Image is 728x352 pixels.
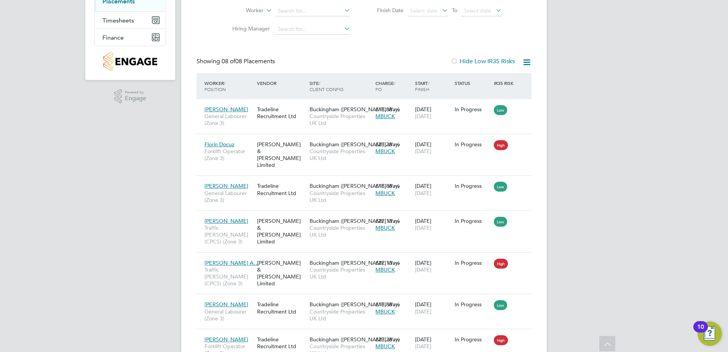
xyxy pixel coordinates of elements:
[203,76,255,96] div: Worker
[375,148,395,155] span: MBUCK
[204,106,248,113] span: [PERSON_NAME]
[255,137,308,173] div: [PERSON_NAME] & [PERSON_NAME] Limited
[95,12,166,29] button: Timesheets
[375,218,392,224] span: £22.13
[94,52,166,71] a: Go to home page
[203,297,532,303] a: [PERSON_NAME]General Labourer (Zone 3)Tradeline Recruitment LtdBuckingham ([PERSON_NAME] Way)Coun...
[394,218,400,224] span: / hr
[494,182,507,192] span: Low
[222,58,235,65] span: 08 of
[125,95,146,102] span: Engage
[275,6,350,16] input: Search for...
[455,141,490,148] div: In Progress
[204,266,253,287] span: Traffic [PERSON_NAME] (CPCS) (Zone 3)
[310,259,399,266] span: Buckingham ([PERSON_NAME] Way)
[222,58,275,65] span: 08 Placements
[415,308,431,315] span: [DATE]
[375,106,392,113] span: £18.88
[310,336,399,343] span: Buckingham ([PERSON_NAME] Way)
[455,218,490,224] div: In Progress
[415,343,431,350] span: [DATE]
[413,214,453,235] div: [DATE]
[204,113,253,126] span: General Labourer (Zone 3)
[310,182,399,189] span: Buckingham ([PERSON_NAME] Way)
[413,179,453,200] div: [DATE]
[494,217,507,227] span: Low
[203,255,532,262] a: [PERSON_NAME] A…Traffic [PERSON_NAME] (CPCS) (Zone 3)[PERSON_NAME] & [PERSON_NAME] LimitedBucking...
[310,80,343,92] span: / Client Config
[204,218,248,224] span: [PERSON_NAME]
[415,148,431,155] span: [DATE]
[204,182,248,189] span: [PERSON_NAME]
[492,76,518,90] div: IR35 Risk
[220,7,263,14] label: Worker
[410,7,437,14] span: Select date
[375,113,395,120] span: MBUCK
[204,336,248,343] span: [PERSON_NAME]
[455,259,490,266] div: In Progress
[204,80,226,92] span: / Position
[204,259,259,266] span: [PERSON_NAME] A…
[375,80,395,92] span: / PO
[310,190,372,203] span: Countryside Properties UK Ltd
[375,259,392,266] span: £22.13
[494,335,508,345] span: High
[310,266,372,280] span: Countryside Properties UK Ltd
[226,25,270,32] label: Hiring Manager
[415,113,431,120] span: [DATE]
[114,89,147,104] a: Powered byEngage
[203,102,532,108] a: [PERSON_NAME]General Labourer (Zone 3)Tradeline Recruitment LtdBuckingham ([PERSON_NAME] Way)Coun...
[308,76,374,96] div: Site
[394,107,400,112] span: / hr
[413,297,453,318] div: [DATE]
[375,308,395,315] span: MBUCK
[455,301,490,308] div: In Progress
[255,102,308,123] div: Tradeline Recruitment Ltd
[375,141,392,148] span: £23.28
[375,301,392,308] span: £18.88
[394,183,400,189] span: / hr
[203,137,532,143] a: Florin DocuzForklift Operator (Zone 3)[PERSON_NAME] & [PERSON_NAME] LimitedBuckingham ([PERSON_NA...
[310,218,399,224] span: Buckingham ([PERSON_NAME] Way)
[125,89,146,96] span: Powered by
[413,76,453,96] div: Start
[394,260,400,266] span: / hr
[310,106,399,113] span: Buckingham ([PERSON_NAME] Way)
[455,182,490,189] div: In Progress
[255,256,308,291] div: [PERSON_NAME] & [PERSON_NAME] Limited
[450,58,515,65] label: Hide Low IR35 Risks
[450,5,460,15] span: To
[310,301,399,308] span: Buckingham ([PERSON_NAME] Way)
[95,29,166,46] button: Finance
[394,142,400,147] span: / hr
[453,76,492,90] div: Status
[697,327,704,337] div: 10
[204,190,253,203] span: General Labourer (Zone 3)
[204,148,253,162] span: Forklift Operator (Zone 3)
[103,52,157,71] img: countryside-properties-logo-retina.png
[455,336,490,343] div: In Progress
[375,190,395,197] span: MBUCK
[455,106,490,113] div: In Progress
[375,336,392,343] span: £23.28
[464,7,491,14] span: Select date
[310,308,372,322] span: Countryside Properties UK Ltd
[255,76,308,90] div: Vendor
[415,190,431,197] span: [DATE]
[394,337,400,342] span: / hr
[310,148,372,162] span: Countryside Properties UK Ltd
[203,332,532,338] a: [PERSON_NAME]Forklift Operator (Zone 3)Tradeline Recruitment LtdBuckingham ([PERSON_NAME] Way)Cou...
[203,213,532,220] a: [PERSON_NAME]Traffic [PERSON_NAME] (CPCS) (Zone 3)[PERSON_NAME] & [PERSON_NAME] LimitedBuckingham...
[415,80,429,92] span: / Finish
[494,300,507,310] span: Low
[494,259,508,269] span: High
[494,140,508,150] span: High
[204,141,234,148] span: Florin Docuz
[102,34,124,41] span: Finance
[375,182,392,189] span: £18.88
[203,178,532,185] a: [PERSON_NAME]General Labourer (Zone 3)Tradeline Recruitment LtdBuckingham ([PERSON_NAME] Way)Coun...
[394,302,400,307] span: / hr
[196,58,276,66] div: Showing
[204,224,253,245] span: Traffic [PERSON_NAME] (CPCS) (Zone 3)
[375,266,395,273] span: MBUCK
